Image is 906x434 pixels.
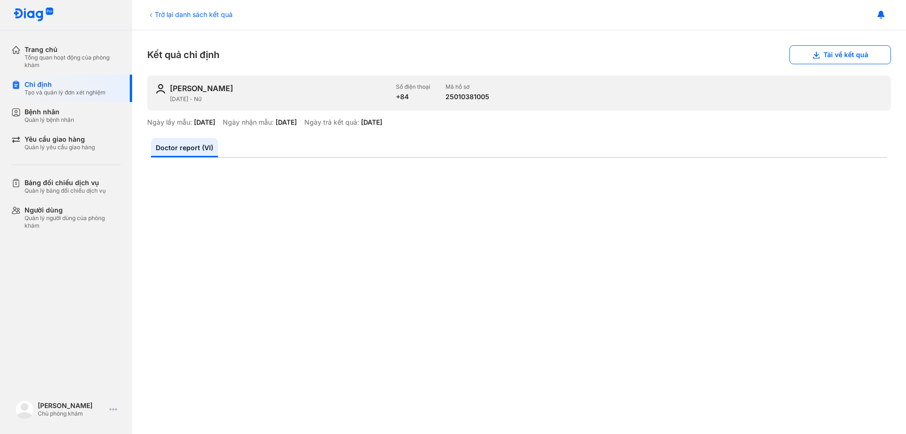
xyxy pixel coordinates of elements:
[445,93,489,101] div: 25010381005
[789,45,891,64] button: Tải về kết quả
[13,8,54,22] img: logo
[25,206,121,214] div: Người dùng
[147,45,891,64] div: Kết quả chỉ định
[147,118,192,127] div: Ngày lấy mẫu:
[361,118,382,127] div: [DATE]
[155,83,166,94] img: user-icon
[194,118,215,127] div: [DATE]
[25,135,95,144] div: Yêu cầu giao hàng
[25,80,106,89] div: Chỉ định
[25,179,106,187] div: Bảng đối chiếu dịch vụ
[25,45,121,54] div: Trang chủ
[25,187,106,195] div: Quản lý bảng đối chiếu dịch vụ
[445,83,489,91] div: Mã hồ sơ
[38,410,106,417] div: Chủ phòng khám
[25,116,74,124] div: Quản lý bệnh nhân
[15,400,34,419] img: logo
[25,214,121,230] div: Quản lý người dùng của phòng khám
[151,138,218,157] a: Doctor report (VI)
[170,83,233,94] div: [PERSON_NAME]
[396,83,430,91] div: Số điện thoại
[25,144,95,151] div: Quản lý yêu cầu giao hàng
[276,118,297,127] div: [DATE]
[38,401,106,410] div: [PERSON_NAME]
[25,89,106,96] div: Tạo và quản lý đơn xét nghiệm
[223,118,274,127] div: Ngày nhận mẫu:
[170,95,388,103] div: [DATE] - Nữ
[147,9,233,19] div: Trở lại danh sách kết quả
[25,54,121,69] div: Tổng quan hoạt động của phòng khám
[304,118,359,127] div: Ngày trả kết quả:
[25,108,74,116] div: Bệnh nhân
[396,93,430,101] div: +84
